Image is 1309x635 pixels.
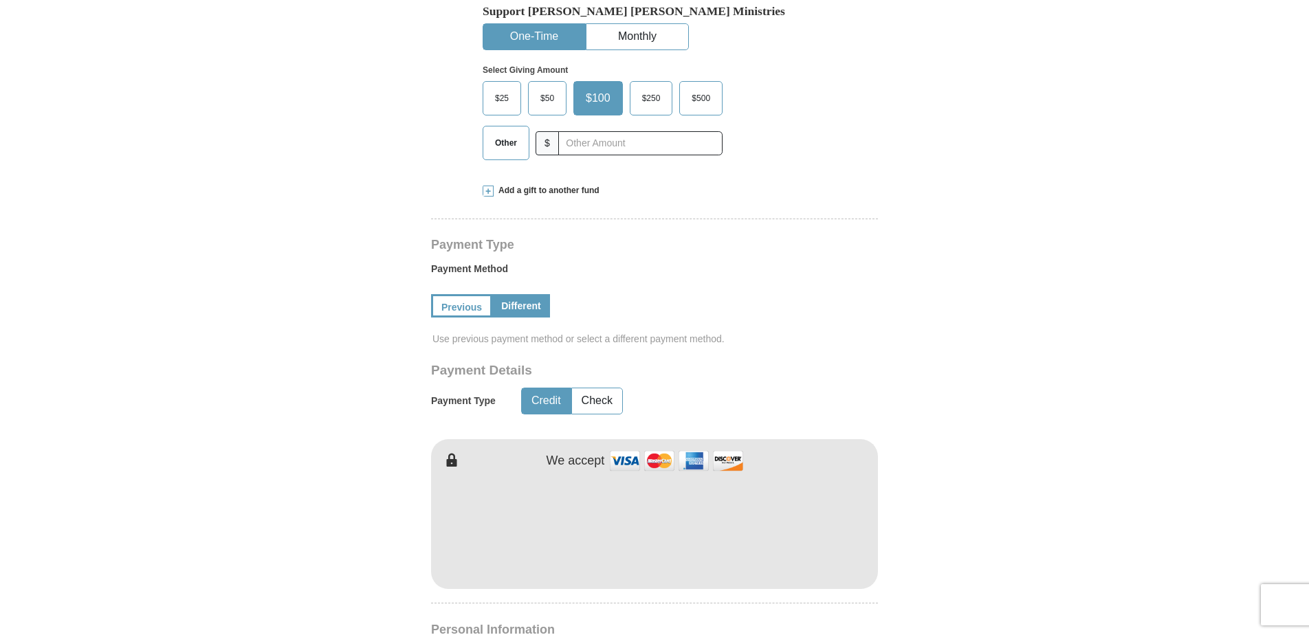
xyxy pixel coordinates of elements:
[586,24,688,49] button: Monthly
[431,239,878,250] h4: Payment Type
[685,88,717,109] span: $500
[558,131,723,155] input: Other Amount
[483,4,826,19] h5: Support [PERSON_NAME] [PERSON_NAME] Ministries
[483,65,568,75] strong: Select Giving Amount
[536,131,559,155] span: $
[608,446,745,476] img: credit cards accepted
[431,294,492,317] a: Previous
[522,388,571,414] button: Credit
[572,388,622,414] button: Check
[431,363,782,379] h3: Payment Details
[547,454,605,469] h4: We accept
[488,88,516,109] span: $25
[579,88,617,109] span: $100
[431,395,496,407] h5: Payment Type
[492,294,550,317] a: Different
[431,624,878,635] h4: Personal Information
[533,88,561,109] span: $50
[635,88,668,109] span: $250
[432,332,879,346] span: Use previous payment method or select a different payment method.
[494,185,599,197] span: Add a gift to another fund
[488,133,524,153] span: Other
[431,262,878,282] label: Payment Method
[483,24,585,49] button: One-Time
